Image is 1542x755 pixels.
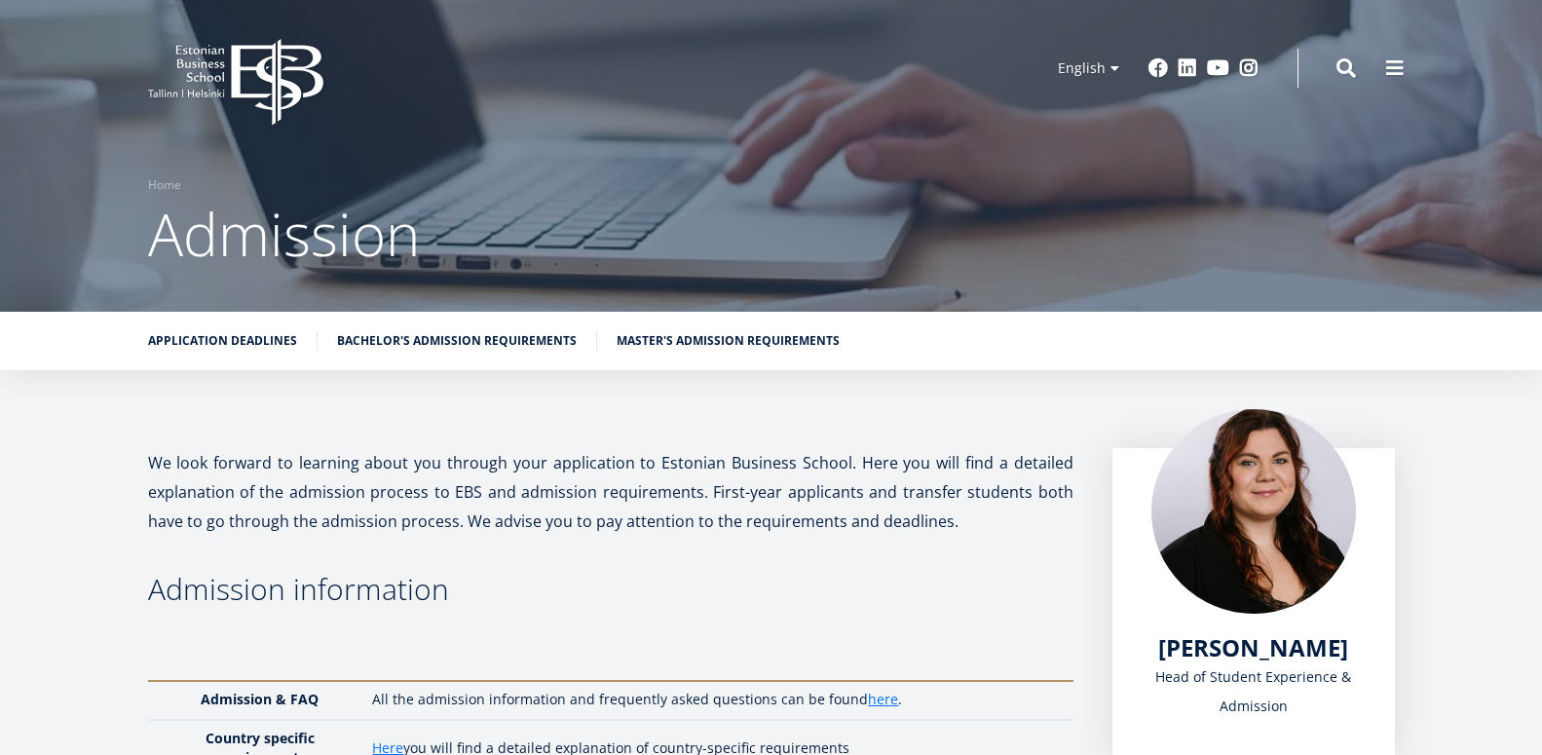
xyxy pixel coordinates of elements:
[1151,662,1356,721] div: Head of Student Experience & Admission
[1178,58,1197,78] a: Linkedin
[148,331,297,351] a: Application deadlines
[868,690,898,709] a: here
[617,331,840,351] a: Master's admission requirements
[148,175,181,195] a: Home
[1158,633,1348,662] a: [PERSON_NAME]
[1207,58,1229,78] a: Youtube
[1148,58,1168,78] a: Facebook
[201,690,319,708] strong: Admission & FAQ
[337,331,577,351] a: Bachelor's admission requirements
[148,194,420,274] span: Admission
[1239,58,1259,78] a: Instagram
[148,448,1073,536] p: We look forward to learning about you through your application to Estonian Business School. Here ...
[1158,631,1348,663] span: [PERSON_NAME]
[1151,409,1356,614] img: liina reimann
[362,681,1072,720] td: All the admission information and frequently asked questions can be found .
[148,575,1073,604] h3: Admission information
